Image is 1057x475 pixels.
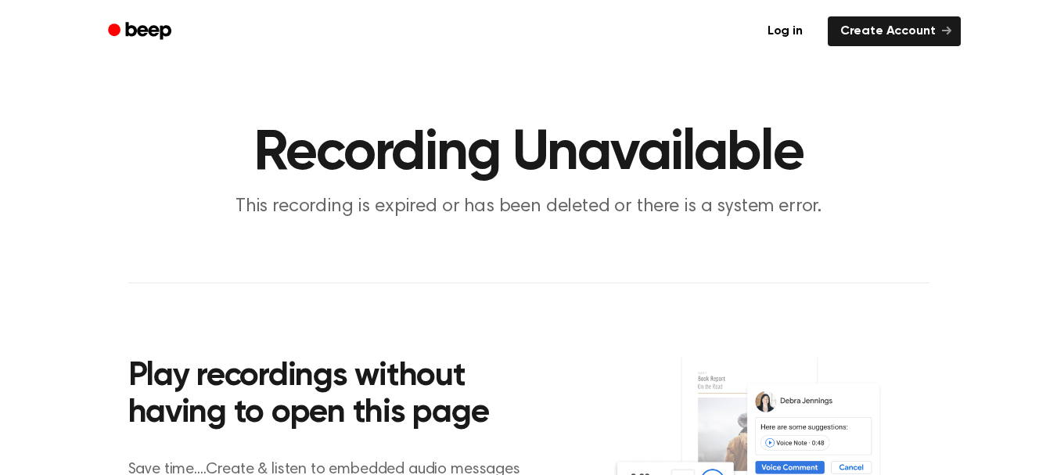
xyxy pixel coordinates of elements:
a: Beep [97,16,185,47]
h2: Play recordings without having to open this page [128,358,550,433]
a: Create Account [828,16,961,46]
p: This recording is expired or has been deleted or there is a system error. [228,194,829,220]
h1: Recording Unavailable [128,125,929,182]
a: Log in [752,13,818,49]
